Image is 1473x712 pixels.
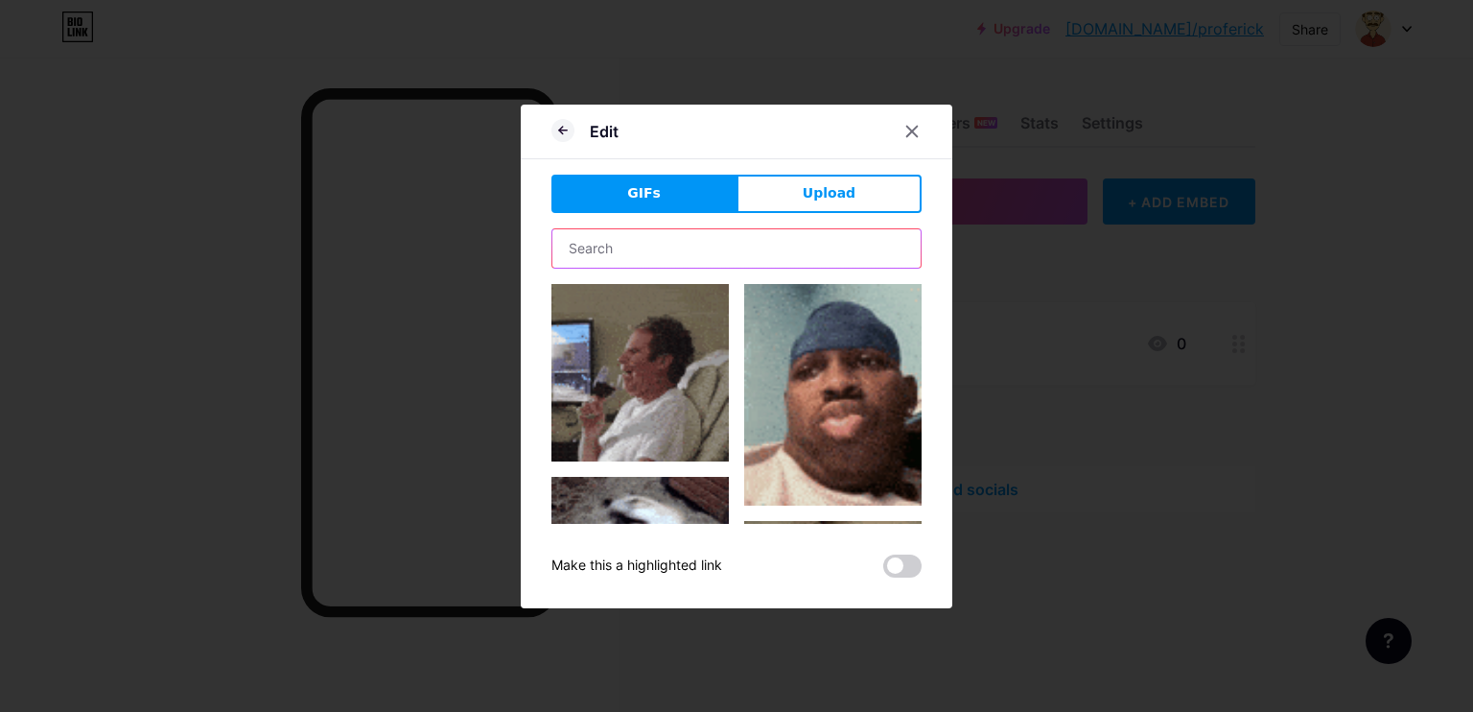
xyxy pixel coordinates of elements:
[551,477,729,577] img: Gihpy
[551,555,722,578] div: Make this a highlighted link
[744,284,922,506] img: Gihpy
[744,521,922,656] img: Gihpy
[551,284,729,462] img: Gihpy
[803,183,855,203] span: Upload
[736,175,922,213] button: Upload
[627,183,661,203] span: GIFs
[551,175,736,213] button: GIFs
[590,120,619,143] div: Edit
[552,229,921,268] input: Search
